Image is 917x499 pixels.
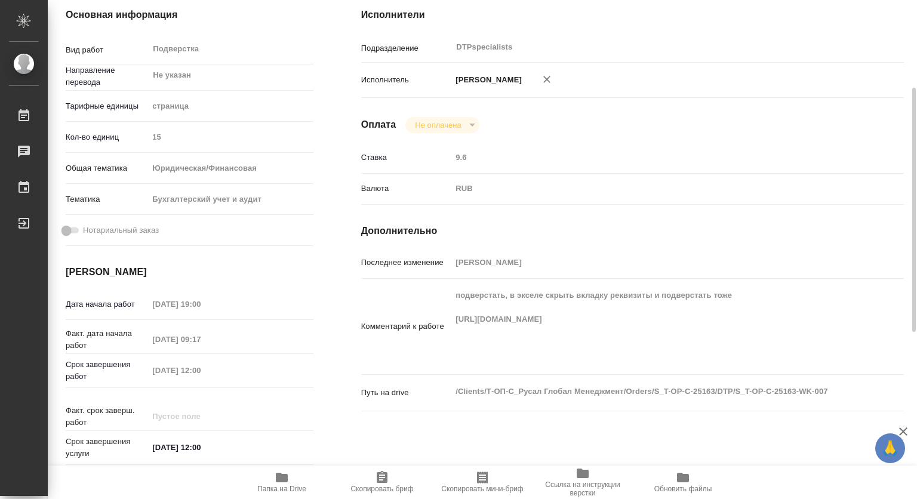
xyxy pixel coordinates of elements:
[148,331,253,348] input: Пустое поле
[361,257,452,269] p: Последнее изменение
[451,381,858,402] textarea: /Clients/Т-ОП-С_Русал Глобал Менеджмент/Orders/S_T-OP-C-25163/DTP/S_T-OP-C-25163-WK-007
[66,8,313,22] h4: Основная информация
[232,466,332,499] button: Папка на Drive
[405,117,479,133] div: Не оплачена
[361,321,452,332] p: Комментарий к работе
[451,149,858,166] input: Пустое поле
[66,436,148,460] p: Срок завершения услуги
[257,485,306,493] span: Папка на Drive
[66,131,148,143] p: Кол-во единиц
[148,439,253,456] input: ✎ Введи что-нибудь
[361,8,904,22] h4: Исполнители
[451,74,522,86] p: [PERSON_NAME]
[654,485,712,493] span: Обновить файлы
[361,224,904,238] h4: Дополнительно
[66,100,148,112] p: Тарифные единицы
[451,285,858,365] textarea: подверстать, в экселе скрыть вкладку реквизиты и подверстать тоже [URL][DOMAIN_NAME]
[66,405,148,429] p: Факт. срок заверш. работ
[148,96,313,116] div: страница
[148,408,253,425] input: Пустое поле
[361,387,452,399] p: Путь на drive
[540,480,626,497] span: Ссылка на инструкции верстки
[66,328,148,352] p: Факт. дата начала работ
[148,128,313,146] input: Пустое поле
[66,265,313,279] h4: [PERSON_NAME]
[633,466,733,499] button: Обновить файлы
[83,224,159,236] span: Нотариальный заказ
[66,44,148,56] p: Вид работ
[332,466,432,499] button: Скопировать бриф
[66,298,148,310] p: Дата начала работ
[533,466,633,499] button: Ссылка на инструкции верстки
[148,158,313,178] div: Юридическая/Финансовая
[441,485,523,493] span: Скопировать мини-бриф
[148,362,253,379] input: Пустое поле
[361,183,452,195] p: Валюта
[361,118,396,132] h4: Оплата
[361,74,452,86] p: Исполнитель
[880,436,900,461] span: 🙏
[148,189,313,210] div: Бухгалтерский учет и аудит
[66,64,148,88] p: Направление перевода
[411,120,464,130] button: Не оплачена
[148,295,253,313] input: Пустое поле
[875,433,905,463] button: 🙏
[66,162,148,174] p: Общая тематика
[66,193,148,205] p: Тематика
[451,178,858,199] div: RUB
[350,485,413,493] span: Скопировать бриф
[451,254,858,271] input: Пустое поле
[66,359,148,383] p: Срок завершения работ
[534,66,560,93] button: Удалить исполнителя
[361,42,452,54] p: Подразделение
[432,466,533,499] button: Скопировать мини-бриф
[361,152,452,164] p: Ставка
